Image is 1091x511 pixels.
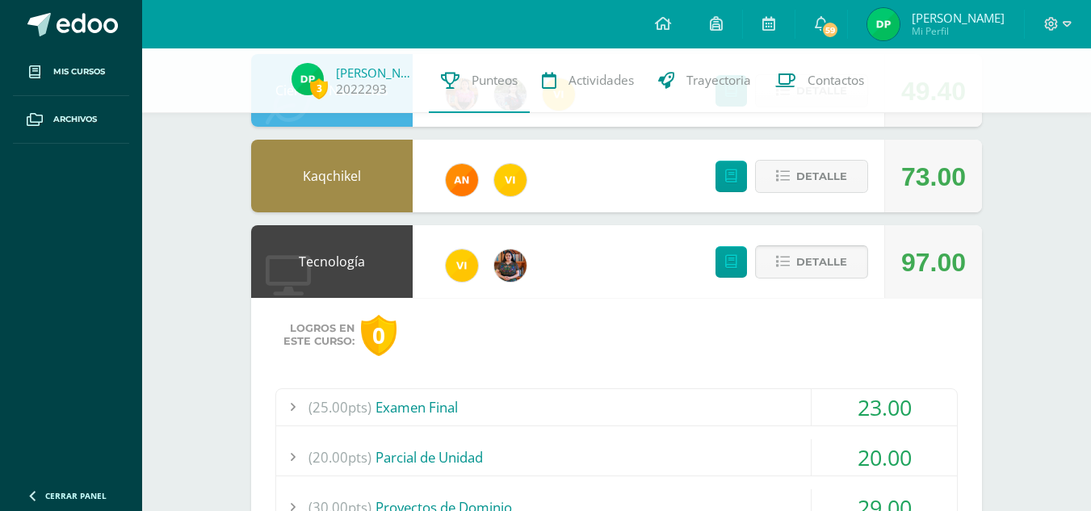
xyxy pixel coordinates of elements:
span: [PERSON_NAME] [912,10,1005,26]
span: Trayectoria [686,72,751,89]
div: 20.00 [812,439,957,475]
span: (20.00pts) [308,439,371,475]
div: 0 [361,315,397,356]
div: Kaqchikel [251,140,413,212]
a: Trayectoria [646,48,763,113]
div: Parcial de Unidad [276,439,957,475]
a: Contactos [763,48,876,113]
span: (25.00pts) [308,389,371,425]
a: Punteos [429,48,530,113]
div: Examen Final [276,389,957,425]
span: Cerrar panel [45,490,107,501]
div: 73.00 [901,140,966,213]
img: e2eba998d453e62cc360d9f73343cee3.png [867,8,900,40]
a: 2022293 [336,81,387,98]
span: Detalle [796,247,847,277]
div: Tecnología [251,225,413,298]
a: [PERSON_NAME] [336,65,417,81]
span: Contactos [808,72,864,89]
span: 3 [310,78,328,98]
a: Actividades [530,48,646,113]
span: 59 [821,21,839,39]
img: f428c1eda9873657749a26557ec094a8.png [446,249,478,282]
button: Detalle [755,245,868,279]
span: Mis cursos [53,65,105,78]
a: Archivos [13,96,129,144]
div: 23.00 [812,389,957,425]
img: e2eba998d453e62cc360d9f73343cee3.png [292,63,324,95]
span: Actividades [569,72,634,89]
img: fc6731ddebfef4a76f049f6e852e62c4.png [446,164,478,196]
a: Mis cursos [13,48,129,96]
span: Logros en este curso: [283,322,355,348]
div: 97.00 [901,226,966,299]
img: 60a759e8b02ec95d430434cf0c0a55c7.png [494,249,527,282]
span: Punteos [472,72,518,89]
img: f428c1eda9873657749a26557ec094a8.png [494,164,527,196]
span: Archivos [53,113,97,126]
button: Detalle [755,160,868,193]
span: Mi Perfil [912,24,1005,38]
span: Detalle [796,161,847,191]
